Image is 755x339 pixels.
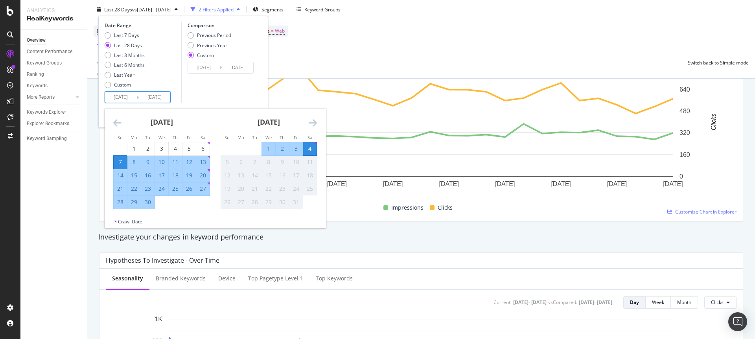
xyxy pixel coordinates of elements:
td: Choose Thursday, September 4, 2025 as your check-out date. It’s available. [169,142,182,155]
div: 26 [182,185,196,193]
text: Clicks [710,114,717,131]
small: Mo [131,134,137,140]
span: Last 28 Days [104,6,132,13]
td: Choose Wednesday, September 3, 2025 as your check-out date. It’s available. [155,142,169,155]
td: Selected. Wednesday, September 17, 2025 [155,169,169,182]
td: Selected. Friday, September 26, 2025 [182,182,196,195]
div: 1 [127,145,141,153]
div: 22 [262,185,275,193]
div: Calendar [105,109,326,218]
div: 13 [196,158,210,166]
div: 2 [276,145,289,153]
div: 30 [276,198,289,206]
div: 28 [248,198,261,206]
div: Last 7 Days [105,32,145,39]
input: Start Date [188,62,219,73]
div: 23 [141,185,155,193]
span: Clicks [711,299,724,306]
div: Keywords Explorer [27,108,66,116]
td: Selected. Friday, September 12, 2025 [182,155,196,169]
text: [DATE] [439,181,459,187]
button: Clicks [704,296,737,309]
div: Investigate your changes in keyword performance [98,232,744,242]
span: Clicks [438,203,453,212]
div: Open Intercom Messenger [728,312,747,331]
span: Device [97,28,112,34]
small: Fr [294,134,298,140]
span: = [271,28,274,34]
text: 480 [679,108,690,114]
text: [DATE] [383,181,403,187]
td: Not available. Sunday, October 26, 2025 [221,195,234,209]
td: Selected. Monday, September 8, 2025 [127,155,141,169]
td: Not available. Saturday, October 25, 2025 [303,182,317,195]
div: 15 [127,171,141,179]
div: 11 [169,158,182,166]
div: A chart. [106,63,737,200]
td: Selected. Monday, September 15, 2025 [127,169,141,182]
button: Apply [94,56,116,69]
text: 320 [679,129,690,136]
button: Week [646,296,671,309]
div: Explorer Bookmarks [27,120,69,128]
td: Selected. Wednesday, October 1, 2025 [262,142,276,155]
div: Last 3 Months [105,52,145,58]
td: Not available. Tuesday, October 14, 2025 [248,169,262,182]
button: Segments [250,3,287,16]
td: Not available. Thursday, October 23, 2025 [276,182,289,195]
div: 6 [234,158,248,166]
div: Content Performance [27,48,72,56]
div: Last 28 Days [114,42,142,48]
div: Previous Period [197,32,231,39]
td: Not available. Wednesday, October 22, 2025 [262,182,276,195]
div: 11 [303,158,317,166]
button: Add Filter [94,40,125,50]
td: Selected. Saturday, September 20, 2025 [196,169,210,182]
span: Impressions [391,203,424,212]
div: Top pagetype Level 1 [248,275,303,282]
small: Th [280,134,285,140]
td: Selected. Thursday, September 25, 2025 [169,182,182,195]
div: Month [677,299,691,306]
div: RealKeywords [27,14,81,23]
div: 17 [155,171,168,179]
td: Not available. Saturday, October 11, 2025 [303,155,317,169]
td: Not available. Thursday, October 16, 2025 [276,169,289,182]
text: [DATE] [495,181,515,187]
div: Device [218,275,236,282]
text: 0 [679,173,683,180]
td: Not available. Monday, October 13, 2025 [234,169,248,182]
text: [DATE] [327,181,347,187]
td: Not available. Friday, October 24, 2025 [289,182,303,195]
div: 29 [127,198,141,206]
small: We [265,134,272,140]
td: Selected. Friday, September 19, 2025 [182,169,196,182]
span: Web [275,26,285,37]
div: 29 [262,198,275,206]
div: 30 [141,198,155,206]
div: 18 [169,171,182,179]
div: Last 7 Days [114,32,139,39]
td: Not available. Tuesday, October 28, 2025 [248,195,262,209]
text: [DATE] [663,181,683,187]
strong: [DATE] [151,117,173,127]
div: 22 [127,185,141,193]
small: Sa [308,134,312,140]
span: Segments [261,6,284,13]
div: [DATE] - [DATE] [513,299,547,306]
td: Selected. Tuesday, September 30, 2025 [141,195,155,209]
div: Move backward to switch to the previous month. [113,118,122,128]
div: 8 [262,158,275,166]
div: 21 [248,185,261,193]
div: 13 [234,171,248,179]
div: 24 [155,185,168,193]
div: Comparison [188,22,256,29]
div: 9 [141,158,155,166]
td: Not available. Thursday, October 30, 2025 [276,195,289,209]
div: 9 [276,158,289,166]
td: Not available. Wednesday, October 29, 2025 [262,195,276,209]
small: Sa [201,134,205,140]
span: vs [DATE] - [DATE] [132,6,171,13]
div: 25 [169,185,182,193]
button: Month [671,296,698,309]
